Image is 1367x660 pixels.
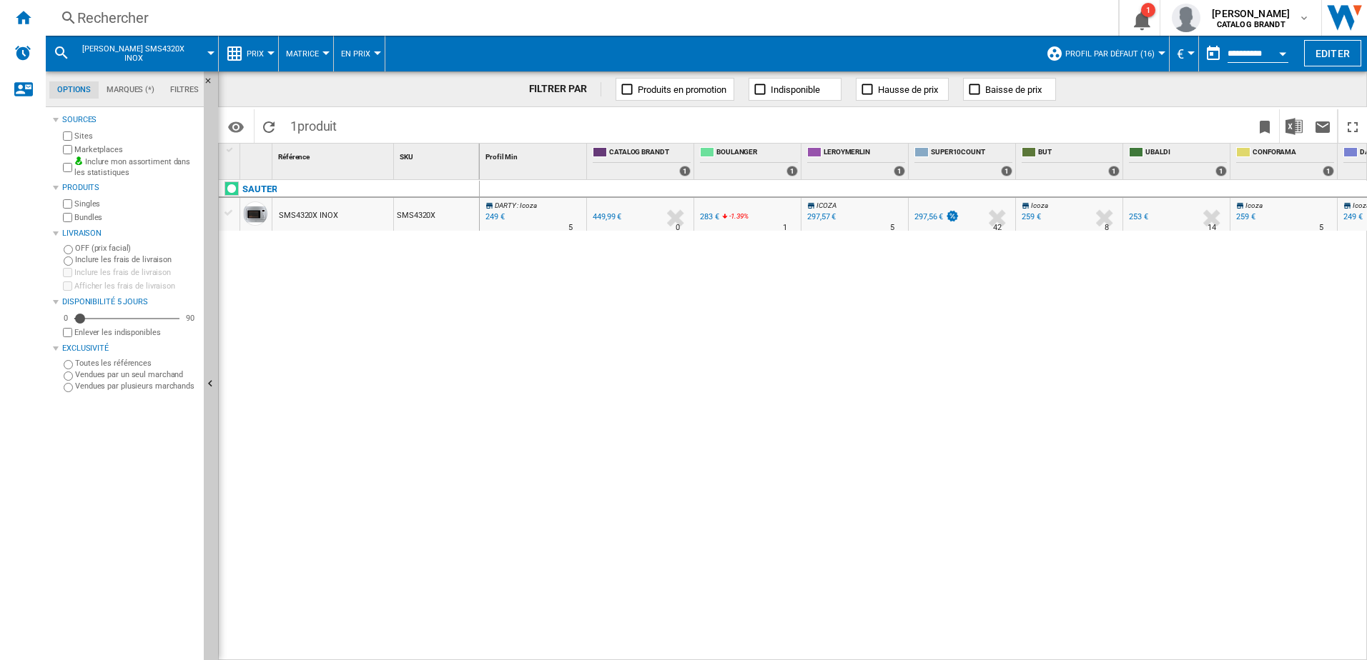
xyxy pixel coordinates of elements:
[890,221,894,235] div: Délai de livraison : 5 jours
[64,371,73,381] input: Vendues par un seul marchand
[63,328,72,337] input: Afficher les frais de livraison
[1319,221,1323,235] div: Délai de livraison : 5 jours
[716,147,798,159] span: BOULANGER
[62,182,198,194] div: Produits
[1212,6,1290,21] span: [PERSON_NAME]
[278,153,310,161] span: Référence
[341,49,370,59] span: En Prix
[397,144,479,166] div: SKU Sort None
[62,228,198,239] div: Livraison
[1170,36,1199,71] md-menu: Currency
[222,114,250,139] button: Options
[286,36,326,71] button: Matrice
[1177,36,1191,71] button: €
[74,281,198,291] label: Afficher les frais de livraison
[824,147,905,159] span: LEROYMERLIN
[590,144,694,179] div: CATALOG BRANDT 1 offers sold by CATALOG BRANDT
[609,147,691,159] span: CATALOG BRANDT
[1038,147,1120,159] span: BUT
[1022,212,1041,221] div: 259 €
[1343,212,1363,221] div: 249 €
[878,84,938,95] span: Hausse de prix
[63,131,72,141] input: Sites
[931,147,1012,159] span: SUPER10COUNT
[63,199,72,209] input: Singles
[1126,144,1230,179] div: UBALDI 1 offers sold by UBALDI
[74,144,198,155] label: Marketplaces
[495,201,516,209] span: DARTY
[297,119,337,134] span: produit
[74,131,198,141] label: Sites
[75,381,198,391] label: Vendues par plusieurs marchands
[593,212,621,221] div: 449,99 €
[568,221,573,235] div: Délai de livraison : 5 jours
[771,84,820,95] span: Indisponible
[1199,39,1228,68] button: md-calendar
[676,221,680,235] div: Délai de livraison : 0 jour
[1234,210,1255,224] div: 259 €
[529,82,602,96] div: FILTRER PAR
[807,212,836,221] div: 297,57 €
[62,114,198,126] div: Sources
[99,81,162,99] md-tab-item: Marques (*)
[242,181,277,198] div: Cliquez pour filtrer sur cette marque
[728,210,736,227] i: %
[1270,39,1296,64] button: Open calendar
[275,144,393,166] div: Référence Sort None
[162,81,207,99] md-tab-item: Filtres
[1145,147,1227,159] span: UBALDI
[63,268,72,277] input: Inclure les frais de livraison
[74,156,83,165] img: mysite-bg-18x18.png
[74,311,179,326] md-slider: Disponibilité
[749,78,842,101] button: Indisponible
[60,313,71,324] div: 0
[1031,201,1048,209] span: Icoza
[1285,118,1303,135] img: excel-24x24.png
[182,313,198,324] div: 90
[697,144,801,179] div: BOULANGER 1 offers sold by BOULANGER
[77,8,1081,28] div: Rechercher
[804,144,908,179] div: LEROYMERLIN 1 offers sold by LEROYMERLIN
[243,144,272,166] div: Sort None
[63,213,72,222] input: Bundles
[76,36,205,71] button: [PERSON_NAME] SMS4320X INOX
[591,210,621,224] div: 449,99 €
[1280,109,1308,143] button: Télécharger au format Excel
[729,212,744,220] span: -1.39
[963,78,1056,101] button: Baisse de prix
[783,221,787,235] div: Délai de livraison : 1 jour
[616,78,734,101] button: Produits en promotion
[400,153,413,161] span: SKU
[1215,166,1227,176] div: 1 offers sold by UBALDI
[75,254,198,265] label: Inclure les frais de livraison
[341,36,377,71] button: En Prix
[1065,49,1155,59] span: Profil par défaut (16)
[1304,40,1361,66] button: Editer
[14,44,31,61] img: alerts-logo.svg
[914,212,943,221] div: 297,56 €
[816,201,837,209] span: ICOZA
[62,343,198,354] div: Exclusivité
[397,144,479,166] div: Sort None
[75,369,198,380] label: Vendues par un seul marchand
[394,198,479,231] div: SMS4320X
[1236,212,1255,221] div: 259 €
[74,199,198,209] label: Singles
[483,210,505,224] div: Mise à jour : jeudi 11 septembre 2025 13:06
[247,36,271,71] button: Prix
[279,199,338,232] div: SMS4320X INOX
[1172,4,1200,32] img: profile.jpg
[1323,166,1334,176] div: 1 offers sold by CONFORAMA
[638,84,726,95] span: Produits en promotion
[1250,109,1279,143] button: Créer un favoris
[1065,36,1162,71] button: Profil par défaut (16)
[74,327,198,338] label: Enlever les indisponibles
[247,49,264,59] span: Prix
[1338,109,1367,143] button: Plein écran
[1208,221,1216,235] div: Délai de livraison : 14 jours
[912,210,959,224] div: 297,56 €
[75,243,198,254] label: OFF (prix facial)
[53,36,211,71] div: [PERSON_NAME] SMS4320X INOX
